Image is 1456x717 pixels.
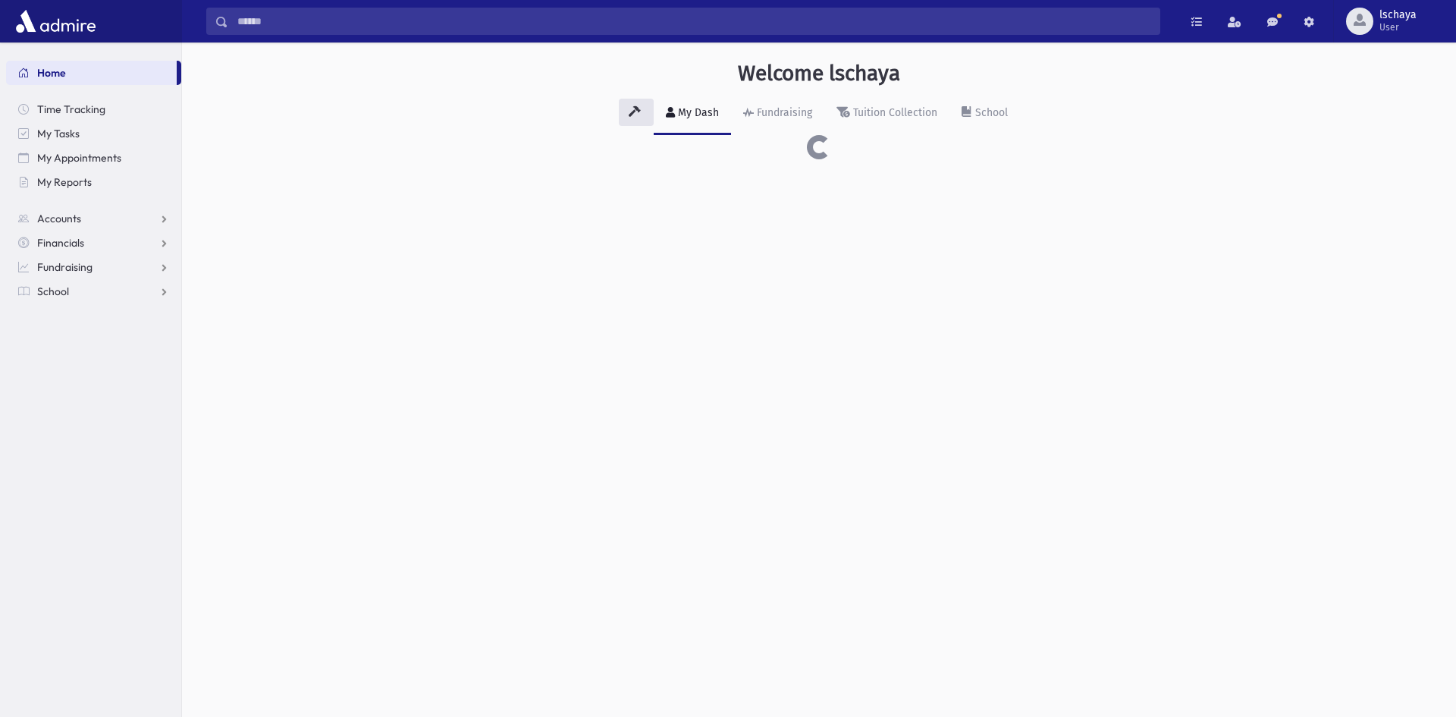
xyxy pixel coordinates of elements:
[37,66,66,80] span: Home
[37,285,69,298] span: School
[6,61,177,85] a: Home
[654,93,731,135] a: My Dash
[228,8,1159,35] input: Search
[6,146,181,170] a: My Appointments
[6,279,181,303] a: School
[731,93,824,135] a: Fundraising
[37,212,81,225] span: Accounts
[37,260,93,274] span: Fundraising
[37,151,121,165] span: My Appointments
[754,106,812,119] div: Fundraising
[824,93,949,135] a: Tuition Collection
[37,175,92,189] span: My Reports
[675,106,719,119] div: My Dash
[6,97,181,121] a: Time Tracking
[12,6,99,36] img: AdmirePro
[37,102,105,116] span: Time Tracking
[6,121,181,146] a: My Tasks
[37,236,84,250] span: Financials
[850,106,937,119] div: Tuition Collection
[1379,21,1417,33] span: User
[6,170,181,194] a: My Reports
[6,255,181,279] a: Fundraising
[738,61,900,86] h3: Welcome lschaya
[949,93,1020,135] a: School
[37,127,80,140] span: My Tasks
[6,206,181,231] a: Accounts
[972,106,1008,119] div: School
[1379,9,1417,21] span: lschaya
[6,231,181,255] a: Financials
